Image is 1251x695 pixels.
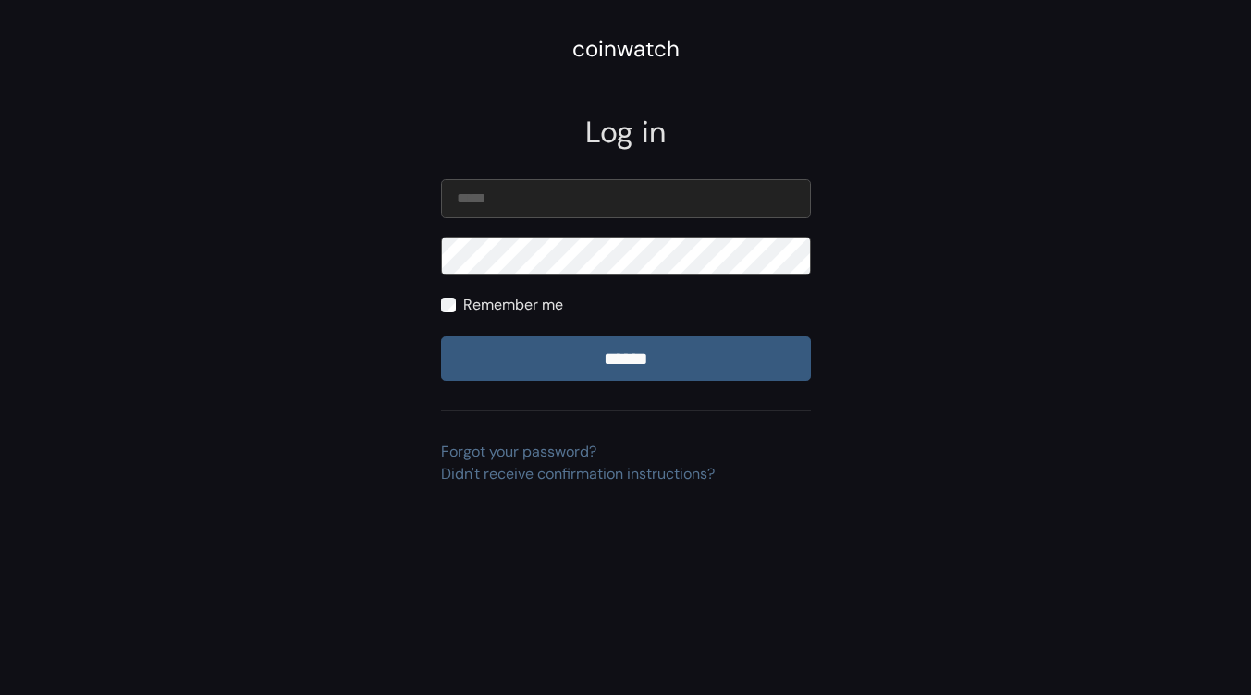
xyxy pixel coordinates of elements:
[441,464,715,483] a: Didn't receive confirmation instructions?
[441,115,811,150] h2: Log in
[463,294,563,316] label: Remember me
[572,32,680,66] div: coinwatch
[572,42,680,61] a: coinwatch
[441,442,596,461] a: Forgot your password?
